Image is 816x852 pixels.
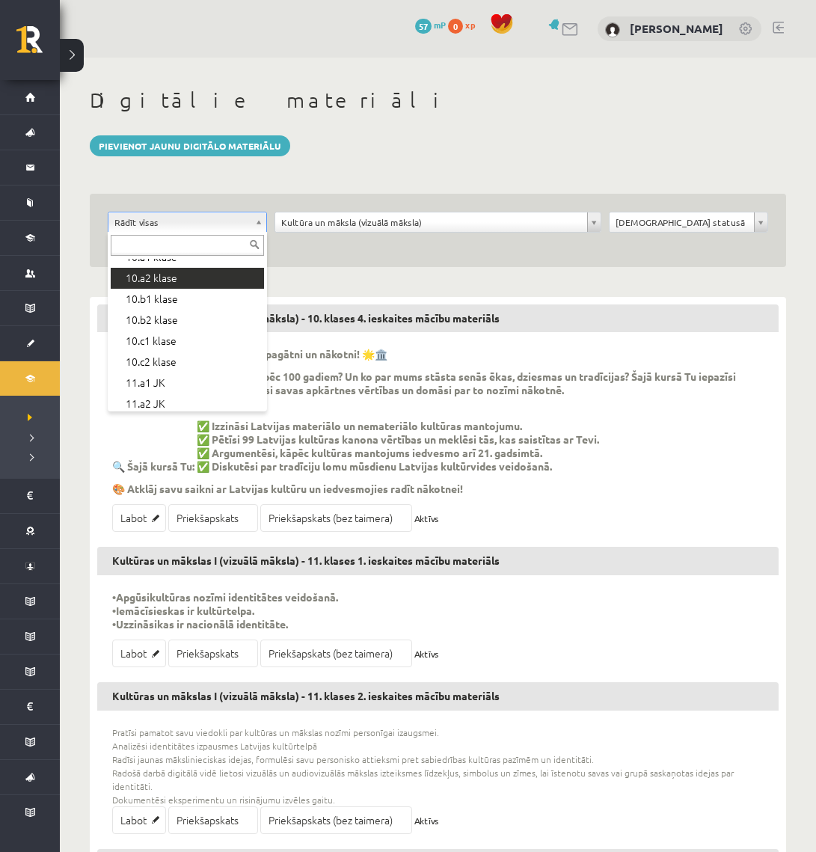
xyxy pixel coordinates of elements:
div: 10.b1 klase [111,289,264,310]
div: 10.b2 klase [111,310,264,331]
div: 11.a1 JK [111,373,264,393]
div: 11.a2 JK [111,393,264,414]
div: 10.c2 klase [111,352,264,373]
div: 10.c1 klase [111,331,264,352]
div: 10.a2 klase [111,268,264,289]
